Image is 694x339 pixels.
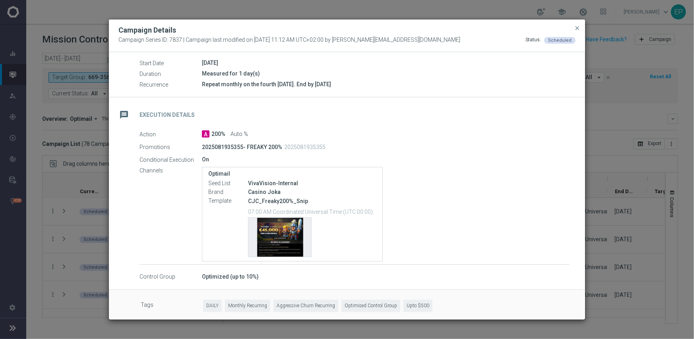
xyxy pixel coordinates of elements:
[117,108,131,122] i: message
[341,300,400,312] span: Optimised Control Group
[140,111,195,119] h2: Execution Details
[118,25,176,35] h2: Campaign Details
[118,37,460,44] span: Campaign Series ID: 7837 | Campaign last modified on [DATE] 11:12 AM UTC+02:00 by [PERSON_NAME][E...
[202,130,209,138] span: A
[140,70,202,77] label: Duration
[140,131,202,138] label: Action
[231,131,248,138] span: Auto %
[548,38,572,43] span: Scheduled
[203,300,222,312] span: DAILY
[140,156,202,163] label: Conditional Execution
[208,198,248,205] label: Template
[208,189,248,196] label: Brand
[140,167,202,174] label: Channels
[141,300,203,312] label: Tags
[202,80,570,88] div: Repeat monthly on the fourth [DATE]. End by [DATE]
[284,143,326,151] p: 2025081935355
[525,37,541,44] div: Status:
[225,300,270,312] span: Monthly Recurring
[140,60,202,67] label: Start Date
[208,170,376,177] label: Optimail
[202,70,570,77] div: Measured for 1 day(s)
[248,198,376,205] p: CJC_Freaky200%_Snip
[248,188,376,196] div: Casino Joka
[202,273,570,281] div: Optimized (up to 10%)
[211,131,225,138] span: 200%
[574,25,580,31] span: close
[140,81,202,88] label: Recurrence
[544,37,576,43] colored-tag: Scheduled
[403,300,432,312] span: Upto $500
[273,300,338,312] span: Aggressive Churn Recurring
[202,143,282,151] p: 2025081935355- FREAKY 200%
[202,59,570,67] div: [DATE]
[140,273,202,281] label: Control Group
[248,179,376,187] div: VivaVision-Internal
[202,155,570,163] div: On
[248,207,376,215] p: 07:00 AM Coordinated Universal Time (UTC 00:00)
[208,180,248,187] label: Seed List
[140,143,202,151] label: Promotions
